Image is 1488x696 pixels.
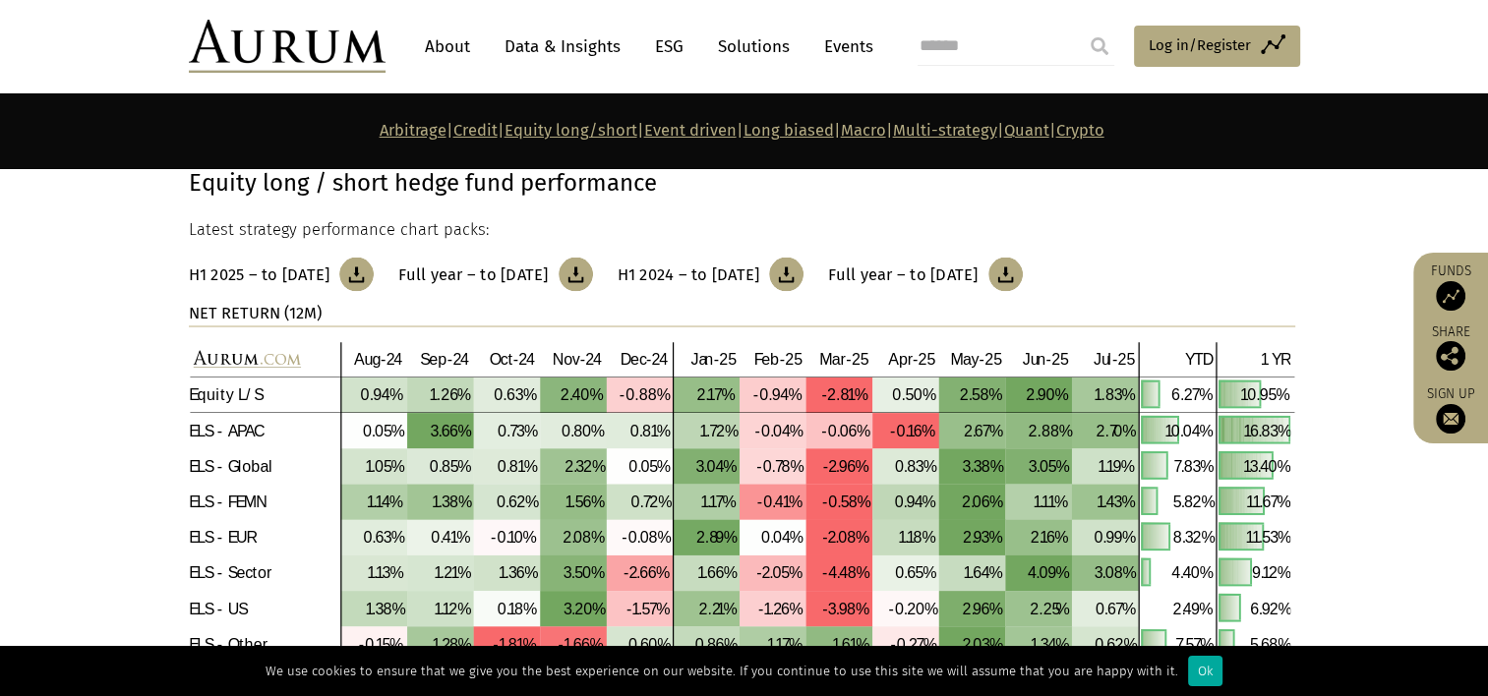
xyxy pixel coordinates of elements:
[380,121,1104,140] strong: | | | | | | | |
[1423,262,1478,311] a: Funds
[1436,404,1465,434] img: Sign up to our newsletter
[769,257,804,291] img: Download Article
[189,264,330,284] h3: H1 2025 – to [DATE]
[744,121,834,140] a: Long biased
[1080,27,1119,66] input: Submit
[1188,656,1222,686] div: Ok
[1436,281,1465,311] img: Access Funds
[1004,121,1049,140] a: Quant
[893,121,997,140] a: Multi-strategy
[1423,325,1478,371] div: Share
[495,29,630,65] a: Data & Insights
[415,29,480,65] a: About
[189,20,386,73] img: Aurum
[1149,33,1251,57] span: Log in/Register
[618,257,804,291] a: H1 2024 – to [DATE]
[380,121,446,140] a: Arbitrage
[339,257,374,291] img: Download Article
[708,29,800,65] a: Solutions
[398,257,592,291] a: Full year – to [DATE]
[1423,385,1478,434] a: Sign up
[828,264,978,284] h3: Full year – to [DATE]
[189,257,375,291] a: H1 2025 – to [DATE]
[1056,121,1104,140] a: Crypto
[559,257,593,291] img: Download Article
[505,121,637,140] a: Equity long/short
[1134,26,1300,67] a: Log in/Register
[1436,341,1465,371] img: Share this post
[189,303,322,321] strong: NET RETURN (12M)
[618,264,760,284] h3: H1 2024 – to [DATE]
[645,29,693,65] a: ESG
[644,121,737,140] a: Event driven
[189,216,1295,242] p: Latest strategy performance chart packs:
[189,168,657,196] strong: Equity long / short hedge fund performance
[828,257,1022,291] a: Full year – to [DATE]
[814,29,873,65] a: Events
[398,264,548,284] h3: Full year – to [DATE]
[841,121,886,140] a: Macro
[453,121,498,140] a: Credit
[988,257,1023,291] img: Download Article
